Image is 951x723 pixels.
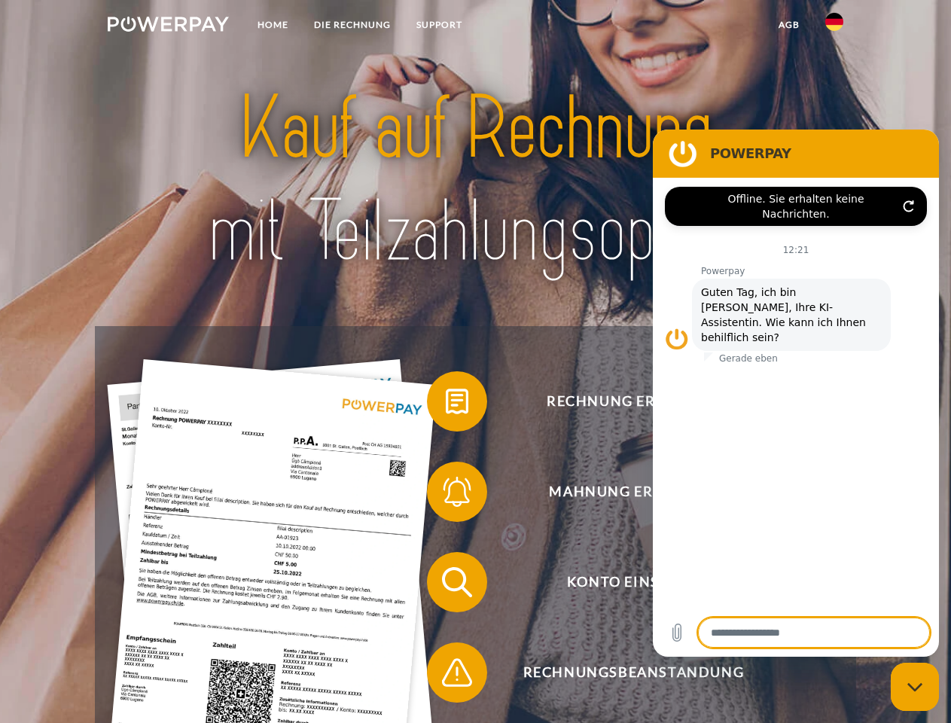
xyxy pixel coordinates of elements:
[891,663,939,711] iframe: Schaltfläche zum Öffnen des Messaging-Fensters; Konversation läuft
[144,72,807,288] img: title-powerpay_de.svg
[449,642,818,703] span: Rechnungsbeanstandung
[427,552,818,612] button: Konto einsehen
[449,371,818,432] span: Rechnung erhalten?
[404,11,475,38] a: SUPPORT
[438,563,476,601] img: qb_search.svg
[245,11,301,38] a: Home
[427,462,818,522] button: Mahnung erhalten?
[653,130,939,657] iframe: Messaging-Fenster
[766,11,812,38] a: agb
[301,11,404,38] a: DIE RECHNUNG
[438,473,476,511] img: qb_bell.svg
[427,371,818,432] button: Rechnung erhalten?
[438,654,476,691] img: qb_warning.svg
[449,462,818,522] span: Mahnung erhalten?
[825,13,843,31] img: de
[438,383,476,420] img: qb_bill.svg
[449,552,818,612] span: Konto einsehen
[108,17,229,32] img: logo-powerpay-white.svg
[427,642,818,703] button: Rechnungsbeanstandung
